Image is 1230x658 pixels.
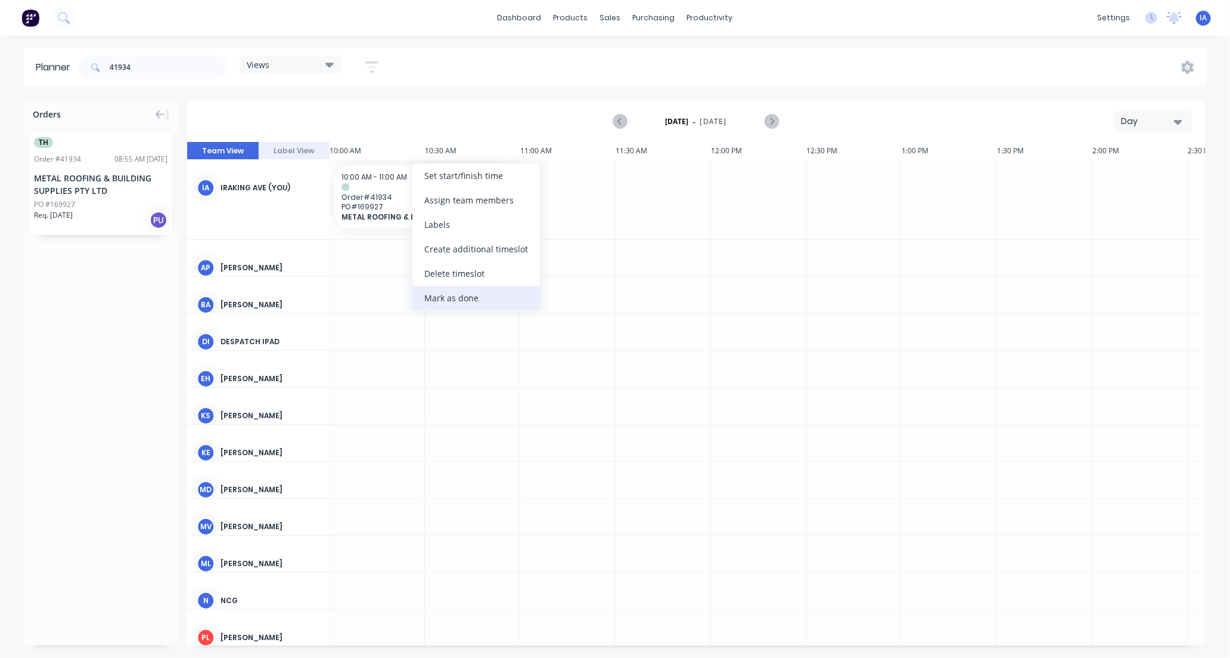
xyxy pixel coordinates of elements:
[197,481,215,499] div: MD
[902,142,997,160] div: 1:00 PM
[412,163,540,188] div: Set start/finish time
[220,373,320,384] div: [PERSON_NAME]
[806,142,902,160] div: 12:30 PM
[247,58,269,71] span: Views
[693,115,696,129] span: -
[520,142,616,160] div: 11:00 AM
[700,116,727,127] span: [DATE]
[1091,9,1136,27] div: settings
[220,299,320,310] div: [PERSON_NAME]
[412,188,540,212] div: Assign team members
[197,407,215,425] div: KS
[197,179,215,197] div: IA
[197,592,215,610] div: N
[711,142,806,160] div: 12:00 PM
[341,202,508,211] span: PO # 169927
[341,172,407,182] span: 10:00 AM - 11:00 AM
[197,333,215,351] div: DI
[220,521,320,532] div: [PERSON_NAME]
[548,9,594,27] div: products
[681,9,739,27] div: productivity
[616,142,711,160] div: 11:30 AM
[997,142,1092,160] div: 1:30 PM
[220,595,320,606] div: NCG
[34,210,73,221] span: Req. [DATE]
[627,9,681,27] div: purchasing
[1121,115,1176,128] div: Day
[594,9,627,27] div: sales
[33,108,61,121] span: Orders
[197,444,215,462] div: KE
[1200,13,1207,23] span: IA
[197,370,215,388] div: EH
[21,9,39,27] img: Factory
[341,212,492,221] span: METAL ROOFING & BUILDING SUPPLIES PTY LTD
[425,142,520,160] div: 10:30 AM
[220,558,320,569] div: [PERSON_NAME]
[412,261,540,286] div: Delete timeslot
[36,60,76,75] div: Planner
[665,116,689,127] strong: [DATE]
[197,259,215,277] div: AP
[34,154,81,165] div: Order # 41934
[110,55,228,79] input: Search for orders...
[220,183,320,193] div: Iraking Ave (You)
[765,114,778,129] button: Next page
[34,199,75,210] div: PO #169927
[220,484,320,495] div: [PERSON_NAME]
[150,211,167,229] div: PU
[197,518,215,536] div: MV
[341,193,508,202] span: Order # 41934
[330,142,425,160] div: 10:00 AM
[197,629,215,647] div: PL
[1114,111,1192,132] button: Day
[220,410,320,421] div: [PERSON_NAME]
[220,336,320,347] div: Despatch Ipad
[614,114,628,129] button: Previous page
[114,154,167,165] div: 08:55 AM [DATE]
[412,212,540,237] div: Labels
[412,286,540,310] div: Mark as done
[1092,142,1188,160] div: 2:00 PM
[220,447,320,458] div: [PERSON_NAME]
[34,172,167,197] div: METAL ROOFING & BUILDING SUPPLIES PTY LTD
[412,237,540,261] div: Create additional timeslot
[197,296,215,314] div: BA
[34,137,53,148] span: TH
[259,142,330,160] button: Label View
[220,262,320,273] div: [PERSON_NAME]
[492,9,548,27] a: dashboard
[187,142,259,160] button: Team View
[220,632,320,643] div: [PERSON_NAME]
[197,555,215,573] div: ML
